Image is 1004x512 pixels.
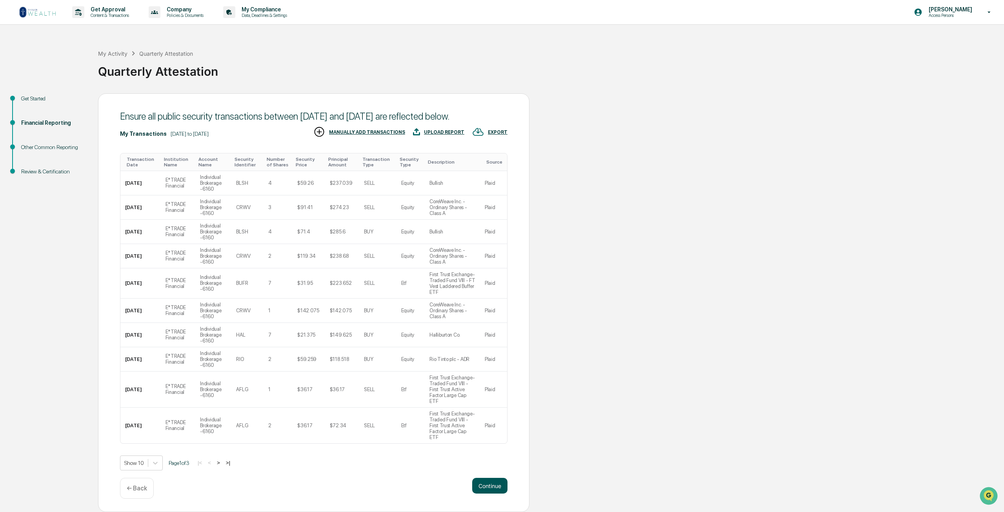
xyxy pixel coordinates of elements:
[84,13,133,18] p: Content & Transactions
[84,6,133,13] p: Get Approval
[429,302,475,319] div: CoreWeave Inc. - Ordinary Shares - Class A
[198,157,228,168] div: Toggle SortBy
[171,131,209,137] div: [DATE] to [DATE]
[16,99,51,107] span: Preclearance
[120,372,161,408] td: [DATE]
[120,347,161,372] td: [DATE]
[480,299,507,323] td: Plaid
[424,129,464,135] div: UPLOAD REPORT
[206,459,213,466] button: <
[5,111,53,125] a: 🔎Data Lookup
[330,332,352,338] div: $149.625
[480,195,507,220] td: Plaid
[472,478,507,494] button: Continue
[330,253,349,259] div: $238.68
[120,408,161,443] td: [DATE]
[224,459,233,466] button: >|
[8,115,14,121] div: 🔎
[268,308,271,313] div: 1
[5,96,54,110] a: 🖐️Preclearance
[267,157,289,168] div: Toggle SortBy
[297,180,313,186] div: $59.26
[429,356,469,362] div: Rio Tinto plc - ADR
[268,229,272,235] div: 4
[329,129,405,135] div: MANUALLY ADD TRANSACTIONS
[297,423,312,428] div: $36.17
[236,229,248,235] div: BLSH
[429,411,475,440] div: First Trust Exchange-Traded Fund VIII - First Trust Active Factor Large Cap ETF
[236,253,250,259] div: CRWV
[429,332,460,338] div: Halliburton Co.
[55,133,95,139] a: Powered byPylon
[166,277,191,289] div: E*TRADE Financial
[236,280,248,286] div: BUFR
[195,459,204,466] button: |<
[330,229,346,235] div: $285.6
[297,280,313,286] div: $31.95
[480,268,507,299] td: Plaid
[160,13,207,18] p: Policies & Documents
[166,250,191,262] div: E*TRADE Financial
[166,177,191,189] div: E*TRADE Financial
[120,195,161,220] td: [DATE]
[21,168,85,176] div: Review & Certification
[401,253,414,259] div: Equity
[139,50,193,57] div: Quarterly Attestation
[54,96,100,110] a: 🗄️Attestations
[236,204,250,210] div: CRWV
[480,323,507,347] td: Plaid
[429,247,475,265] div: CoreWeave Inc. - Ordinary Shares - Class A
[195,268,231,299] td: Individual Brokerage -6160
[8,60,22,74] img: 1746055101610-c473b297-6a78-478c-a979-82029cc54cd1
[480,347,507,372] td: Plaid
[235,13,291,18] p: Data, Deadlines & Settings
[429,229,443,235] div: Bullish
[362,157,393,168] div: Toggle SortBy
[120,268,161,299] td: [DATE]
[195,244,231,268] td: Individual Brokerage -6160
[268,332,271,338] div: 7
[922,6,976,13] p: [PERSON_NAME]
[19,6,56,18] img: logo
[268,204,271,210] div: 3
[21,143,85,151] div: Other Common Reporting
[330,308,352,313] div: $142.075
[401,308,414,313] div: Equity
[127,485,147,492] p: ← Back
[330,280,352,286] div: $223.652
[429,180,443,186] div: Bullish
[164,157,193,168] div: Toggle SortBy
[296,157,322,168] div: Toggle SortBy
[120,171,161,195] td: [DATE]
[236,180,248,186] div: BLSH
[166,383,191,395] div: E*TRADE Financial
[235,6,291,13] p: My Compliance
[195,171,231,195] td: Individual Brokerage -6160
[268,253,271,259] div: 2
[268,423,271,428] div: 2
[401,423,407,428] div: Etf
[236,308,250,313] div: CRWV
[195,299,231,323] td: Individual Brokerage -6160
[8,100,14,106] div: 🖐️
[429,199,475,216] div: CoreWeave Inc. - Ordinary Shares - Class A
[364,308,373,313] div: BUY
[313,126,325,138] img: MANUALLY ADD TRANSACTIONS
[364,280,375,286] div: SELL
[330,204,349,210] div: $274.23
[429,375,475,404] div: First Trust Exchange-Traded Fund VIII - First Trust Active Factor Large Cap ETF
[480,171,507,195] td: Plaid
[195,347,231,372] td: Individual Brokerage -6160
[169,460,189,466] span: Page 1 of 3
[120,111,507,122] div: Ensure all public security transactions between [DATE] and [DATE] are reflected below.
[166,419,191,431] div: E*TRADE Financial
[364,204,375,210] div: SELL
[133,62,143,72] button: Start new chat
[364,229,373,235] div: BUY
[160,6,207,13] p: Company
[364,180,375,186] div: SELL
[297,253,316,259] div: $119.34
[16,114,49,122] span: Data Lookup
